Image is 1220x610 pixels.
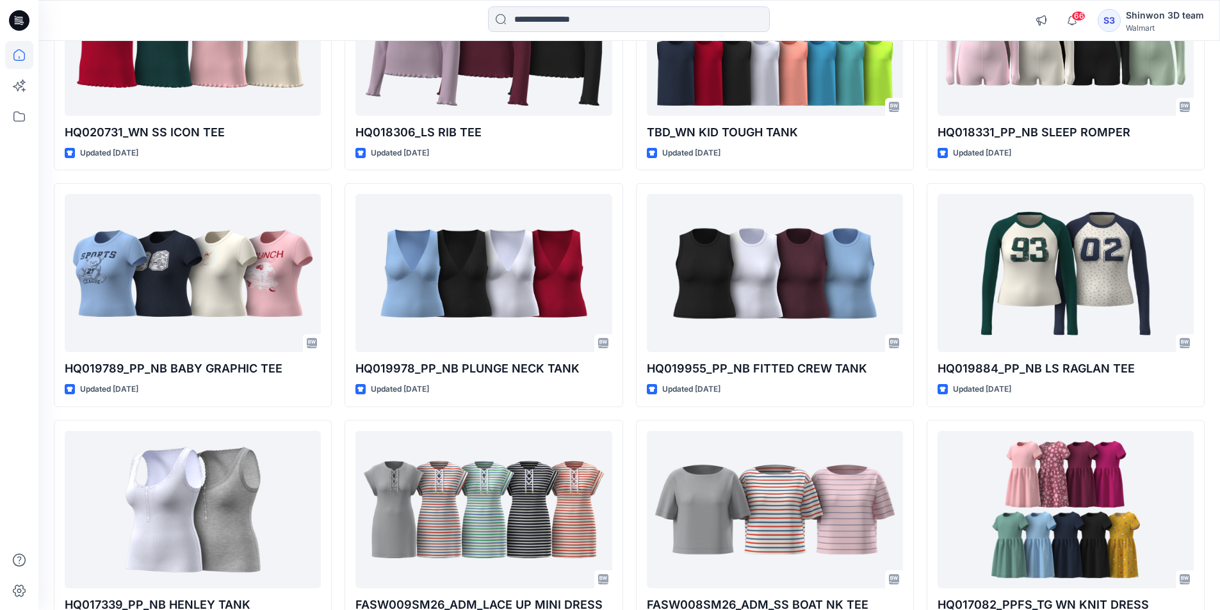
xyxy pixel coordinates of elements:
[662,383,720,396] p: Updated [DATE]
[1126,8,1204,23] div: Shinwon 3D team
[647,194,903,352] a: HQ019955_PP_NB FITTED CREW TANK
[953,147,1011,160] p: Updated [DATE]
[647,431,903,589] a: FASW008SM26_ADM_SS BOAT NK TEE
[938,194,1194,352] a: HQ019884_PP_NB LS RAGLAN TEE
[80,383,138,396] p: Updated [DATE]
[371,147,429,160] p: Updated [DATE]
[65,360,321,378] p: HQ019789_PP_NB BABY GRAPHIC TEE
[938,124,1194,141] p: HQ018331_PP_NB SLEEP ROMPER
[355,124,612,141] p: HQ018306_LS RIB TEE
[647,124,903,141] p: TBD_WN KID TOUGH TANK
[1071,11,1086,21] span: 66
[65,124,321,141] p: HQ020731_WN SS ICON TEE
[355,360,612,378] p: HQ019978_PP_NB PLUNGE NECK TANK
[938,431,1194,589] a: HQ017082_PPFS_TG WN KNIT DRESS
[355,431,612,589] a: FASW009SM26_ADM_LACE UP MINI DRESS
[1126,23,1204,33] div: Walmart
[953,383,1011,396] p: Updated [DATE]
[371,383,429,396] p: Updated [DATE]
[355,194,612,352] a: HQ019978_PP_NB PLUNGE NECK TANK
[662,147,720,160] p: Updated [DATE]
[1098,9,1121,32] div: S3
[80,147,138,160] p: Updated [DATE]
[647,360,903,378] p: HQ019955_PP_NB FITTED CREW TANK
[938,360,1194,378] p: HQ019884_PP_NB LS RAGLAN TEE
[65,194,321,352] a: HQ019789_PP_NB BABY GRAPHIC TEE
[65,431,321,589] a: HQ017339_PP_NB HENLEY TANK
